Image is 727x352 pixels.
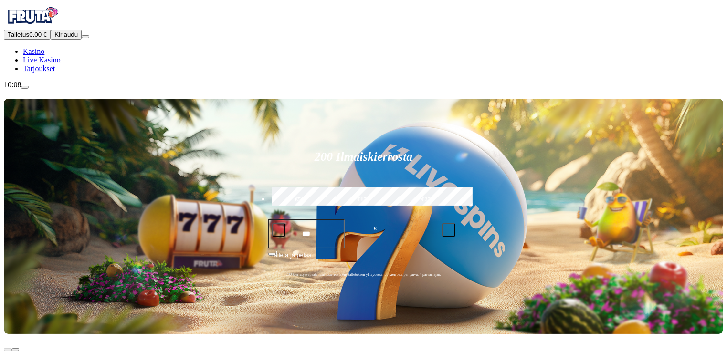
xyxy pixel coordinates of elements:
span: € [374,224,377,233]
span: Kirjaudu [54,31,78,38]
label: €150 [334,186,394,214]
button: next slide [11,348,19,351]
img: Fruta [4,4,61,28]
nav: Main menu [4,47,723,73]
button: Kirjaudu [51,30,82,40]
a: Tarjoukset [23,64,55,72]
button: menu [82,35,89,38]
button: plus icon [442,223,455,237]
label: €250 [398,186,458,214]
span: Talleta ja pelaa [271,250,312,268]
a: Kasino [23,47,44,55]
span: € [276,249,279,255]
button: live-chat [21,86,29,89]
button: minus icon [272,223,285,237]
span: 10:08 [4,81,21,89]
nav: Primary [4,4,723,73]
span: 0.00 € [29,31,47,38]
a: Live Kasino [23,56,61,64]
button: Talletusplus icon0.00 € [4,30,51,40]
button: Talleta ja pelaa [268,250,459,268]
a: Fruta [4,21,61,29]
button: prev slide [4,348,11,351]
label: €50 [270,186,330,214]
span: Talletus [8,31,29,38]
